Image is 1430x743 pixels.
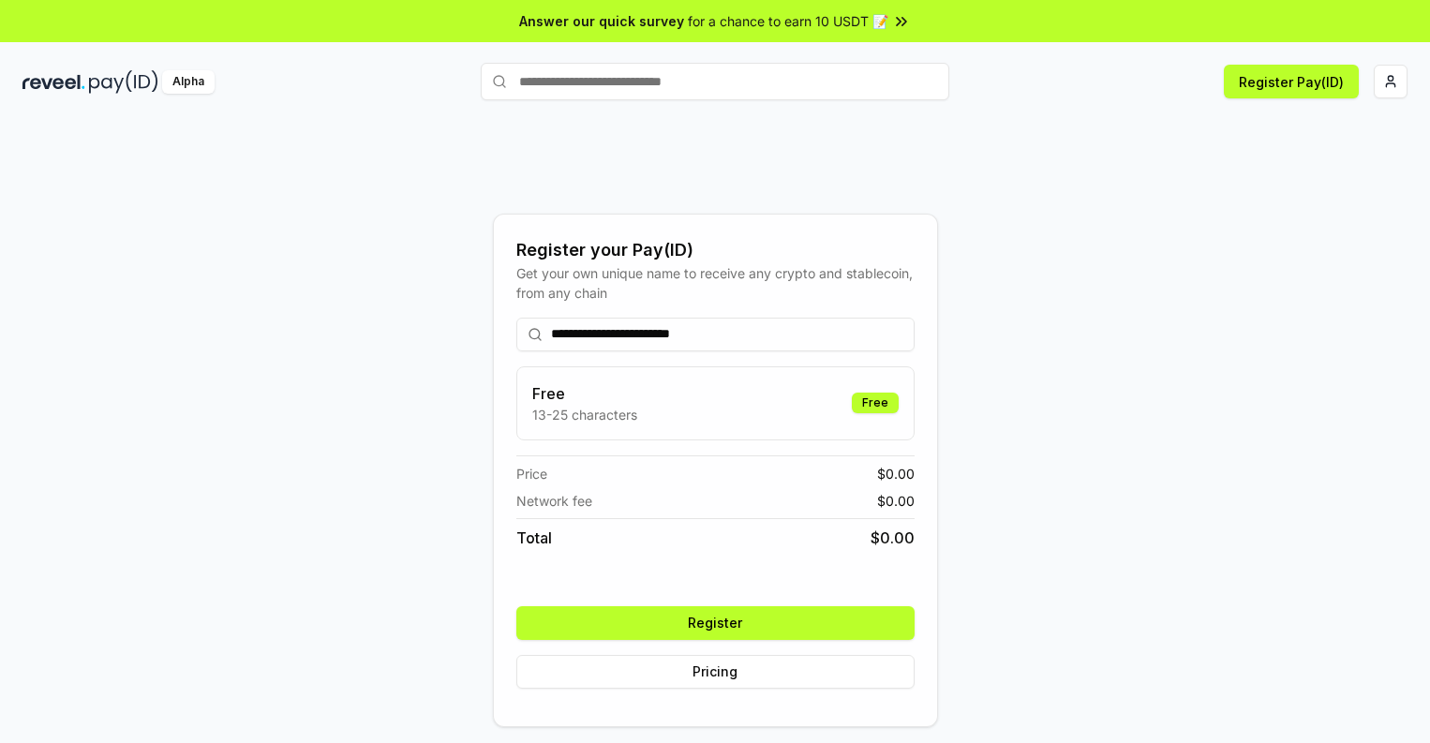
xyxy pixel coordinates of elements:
[877,464,915,483] span: $ 0.00
[516,655,915,689] button: Pricing
[1224,65,1359,98] button: Register Pay(ID)
[852,393,899,413] div: Free
[516,527,552,549] span: Total
[89,70,158,94] img: pay_id
[22,70,85,94] img: reveel_dark
[877,491,915,511] span: $ 0.00
[871,527,915,549] span: $ 0.00
[516,263,915,303] div: Get your own unique name to receive any crypto and stablecoin, from any chain
[162,70,215,94] div: Alpha
[519,11,684,31] span: Answer our quick survey
[516,464,547,483] span: Price
[516,491,592,511] span: Network fee
[532,405,637,424] p: 13-25 characters
[532,382,637,405] h3: Free
[516,606,915,640] button: Register
[516,237,915,263] div: Register your Pay(ID)
[688,11,888,31] span: for a chance to earn 10 USDT 📝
